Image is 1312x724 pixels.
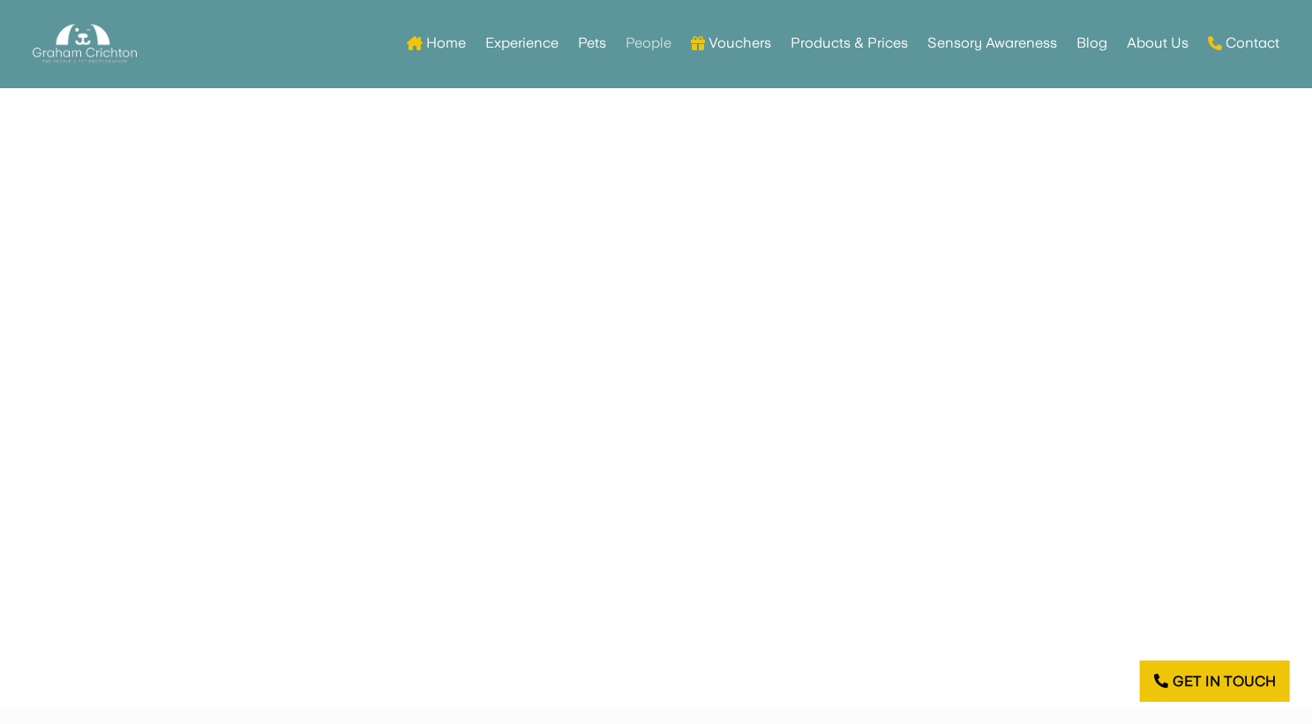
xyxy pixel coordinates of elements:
a: People [626,9,671,78]
a: Blog [1076,9,1107,78]
a: About Us [1127,9,1188,78]
a: Experience [485,9,559,78]
a: Sensory Awareness [927,9,1057,78]
a: Vouchers [691,9,771,78]
a: Home [407,9,466,78]
a: Get in touch [1140,661,1290,702]
img: Graham Crichton Photography Logo - Graham Crichton - Belfast Family & Pet Photography Studio [33,19,137,68]
a: Products & Prices [791,9,908,78]
a: Contact [1208,9,1279,78]
a: Pets [578,9,606,78]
